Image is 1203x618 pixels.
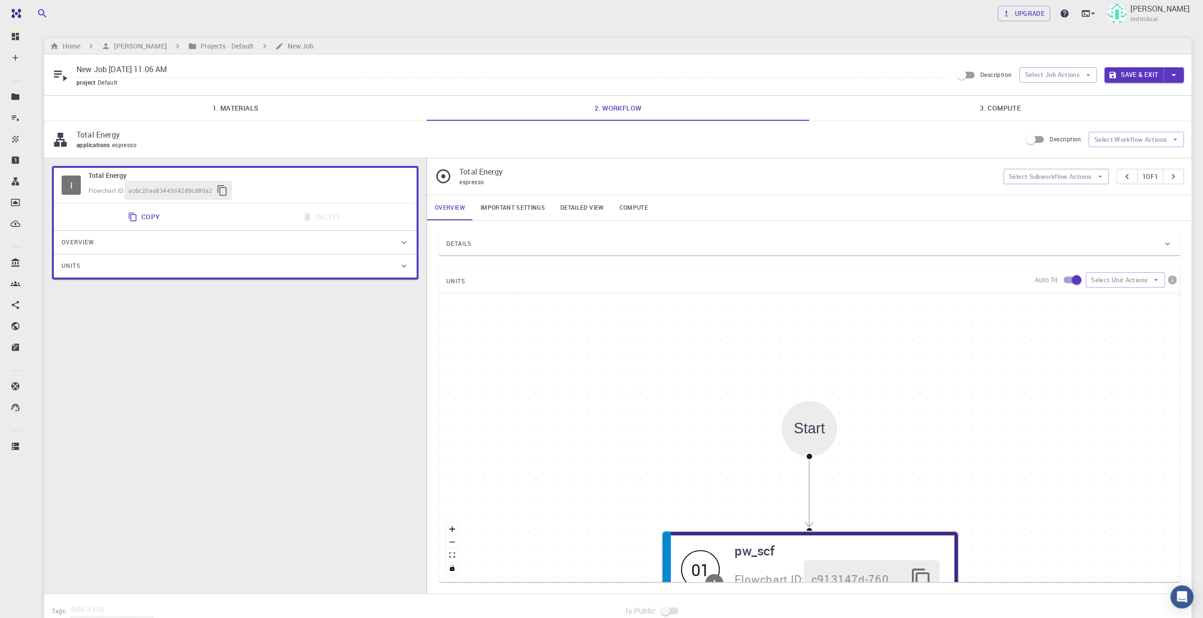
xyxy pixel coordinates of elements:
[112,141,140,149] span: espresso
[459,178,484,186] span: espresso
[1137,169,1164,184] button: 1of1
[446,274,465,289] span: UNITS
[446,562,458,575] button: toggle interactivity
[18,7,58,15] span: Wsparcie
[54,254,417,277] div: Units
[1104,67,1164,83] button: Save & Exit
[1035,275,1058,285] p: Auto fit
[98,78,122,86] span: Default
[446,236,471,252] span: Details
[1003,169,1109,184] button: Select Subworkflow Actions
[48,41,316,51] nav: breadcrumb
[284,41,314,51] h6: New Job
[809,96,1191,121] a: 3. Compute
[110,41,166,51] h6: [PERSON_NAME]
[62,176,81,195] div: I
[446,536,458,549] button: zoom out
[713,577,716,588] div: I
[1086,272,1165,288] button: Select Unit Actions
[794,420,825,437] div: Start
[122,207,168,227] button: Copy
[446,549,458,562] button: fit view
[1019,67,1097,83] button: Select Job Actions
[681,550,720,589] span: Idle
[59,41,80,51] h6: Home
[1170,585,1193,608] div: Open Intercom Messenger
[8,9,21,18] img: logo
[681,550,720,589] div: 01
[89,170,409,181] h6: Total Energy
[734,571,804,586] span: Flowchart ID:
[439,232,1180,255] div: Details
[89,187,125,194] span: Flowchart ID:
[197,41,254,51] h6: Projects - Default
[62,258,80,274] span: Units
[427,96,809,121] a: 2. Workflow
[782,401,837,456] div: Start
[1130,3,1190,14] p: [PERSON_NAME]
[76,141,112,149] span: applications
[553,195,611,220] a: Detailed view
[1107,4,1127,23] img: Oskar Nowak
[1050,135,1081,143] span: Description
[44,96,427,121] a: 1. Materials
[611,195,655,220] a: Compute
[1116,169,1184,184] div: pager
[1089,132,1184,147] button: Select Workflow Actions
[980,71,1012,78] span: Description
[128,186,213,196] span: ac6c20aa83443d4289cd80a2
[459,166,996,177] p: Total Energy
[54,231,417,254] div: Overview
[1165,272,1180,288] button: info
[62,235,94,250] span: Overview
[427,195,473,220] a: Overview
[76,78,98,86] span: project
[446,523,458,536] button: zoom in
[626,605,656,617] span: Is Public
[473,195,553,220] a: Important settings
[52,602,71,616] h6: Tags:
[62,176,81,195] span: Idle
[734,540,939,560] h6: pw_scf
[1130,14,1158,24] span: Individual
[76,129,1014,140] p: Total Energy
[71,602,153,617] input: Add a tag
[998,6,1050,21] a: Upgrade
[811,570,903,588] span: c913147d-760d-496d-93a7-dc0771034d54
